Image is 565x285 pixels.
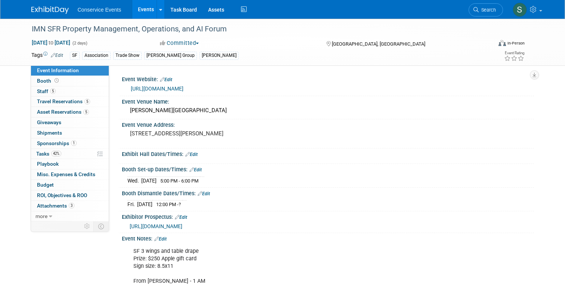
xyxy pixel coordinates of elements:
td: Toggle Event Tabs [93,221,109,231]
a: Travel Reservations5 [31,96,109,107]
div: SF [70,52,80,59]
div: [PERSON_NAME] [200,52,239,59]
a: Giveaways [31,117,109,128]
span: to [47,40,55,46]
a: Edit [185,152,198,157]
a: Misc. Expenses & Credits [31,169,109,180]
span: ? [179,202,181,207]
span: Giveaways [37,119,61,125]
a: Search [469,3,503,16]
img: ExhibitDay [31,6,69,14]
a: Edit [51,53,63,58]
span: more [35,213,47,219]
a: Event Information [31,65,109,76]
a: Edit [198,191,210,196]
a: Shipments [31,128,109,138]
a: Edit [189,167,202,172]
td: Wed. [127,177,141,184]
span: 12:00 PM - [156,202,181,207]
div: Booth Set-up Dates/Times: [122,164,534,174]
span: 42% [51,151,61,156]
td: Fri. [127,200,137,208]
a: Edit [175,215,187,220]
a: Asset Reservations5 [31,107,109,117]
span: Booth not reserved yet [53,78,60,83]
div: Event Rating [504,51,524,55]
a: Edit [154,236,167,242]
span: (2 days) [72,41,87,46]
span: Attachments [37,203,74,209]
span: Conservice Events [78,7,121,13]
a: [URL][DOMAIN_NAME] [131,86,183,92]
div: Event Venue Address: [122,119,534,129]
td: Personalize Event Tab Strip [81,221,94,231]
span: Booth [37,78,60,84]
div: Event Venue Name: [122,96,534,105]
span: [DATE] [DATE] [31,39,71,46]
div: Exhibitor Prospectus: [122,211,534,221]
a: more [31,211,109,221]
a: Budget [31,180,109,190]
a: Playbook [31,159,109,169]
div: [PERSON_NAME][GEOGRAPHIC_DATA] [127,105,528,116]
span: ROI, Objectives & ROO [37,192,87,198]
div: Booth Dismantle Dates/Times: [122,188,534,197]
button: Committed [157,39,202,47]
div: Event Notes: [122,233,534,243]
a: [URL][DOMAIN_NAME] [130,223,182,229]
span: Asset Reservations [37,109,89,115]
div: Exhibit Hall Dates/Times: [122,148,534,158]
span: Playbook [37,161,59,167]
a: Booth [31,76,109,86]
div: Event Format [452,39,525,50]
span: Travel Reservations [37,98,90,104]
img: Savannah Doctor [513,3,527,17]
a: Tasks42% [31,149,109,159]
a: Sponsorships1 [31,138,109,148]
td: [DATE] [137,200,152,208]
span: [GEOGRAPHIC_DATA], [GEOGRAPHIC_DATA] [332,41,425,47]
td: Tags [31,51,63,60]
div: Event Website: [122,74,534,83]
span: Staff [37,88,56,94]
a: Attachments3 [31,201,109,211]
div: Association [82,52,111,59]
span: Event Information [37,67,79,73]
span: 5:00 PM - 6:00 PM [160,178,198,184]
span: 5 [50,88,56,94]
div: Trade Show [113,52,142,59]
span: 3 [69,203,74,208]
a: Edit [160,77,172,82]
pre: [STREET_ADDRESS][PERSON_NAME] [130,130,285,137]
span: Tasks [36,151,61,157]
span: Sponsorships [37,140,77,146]
span: 1 [71,140,77,146]
a: Staff5 [31,86,109,96]
span: Shipments [37,130,62,136]
td: [DATE] [141,177,157,184]
a: ROI, Objectives & ROO [31,190,109,200]
span: 5 [84,99,90,104]
span: Budget [37,182,54,188]
span: Misc. Expenses & Credits [37,171,95,177]
img: Format-Inperson.png [498,40,506,46]
div: IMN SFR Property Management, Operations, and AI Forum [29,22,483,36]
div: In-Person [507,40,525,46]
span: 5 [83,109,89,115]
span: Search [479,7,496,13]
div: [PERSON_NAME] Group [144,52,197,59]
